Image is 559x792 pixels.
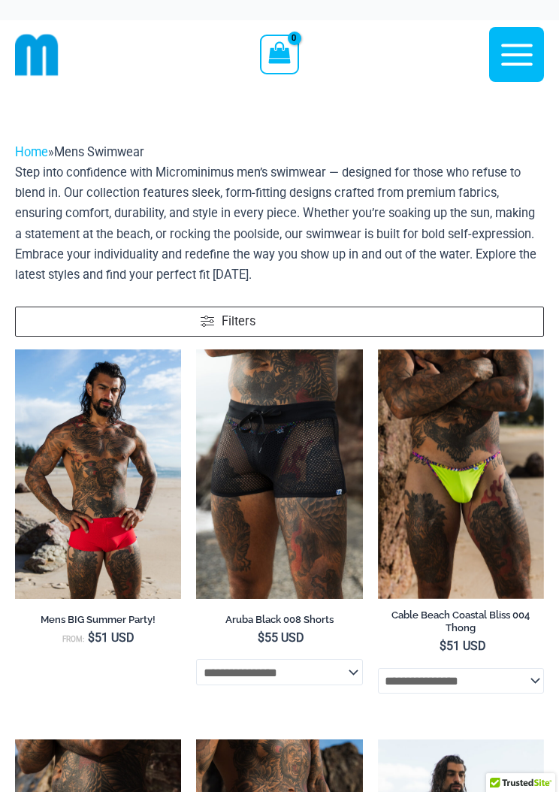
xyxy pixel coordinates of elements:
span: » [15,145,144,159]
img: Bondi Red Spot 007 Trunks 06 [15,349,181,599]
a: Aruba Black 008 Shorts [196,613,362,631]
bdi: 51 USD [88,630,134,645]
span: Mens Swimwear [54,145,144,159]
span: From: [62,635,84,643]
a: Cable Beach Coastal Bliss 004 Thong 04Cable Beach Coastal Bliss 004 Thong 05Cable Beach Coastal B... [378,349,544,599]
span: $ [258,630,264,645]
bdi: 55 USD [258,630,304,645]
h2: Cable Beach Coastal Bliss 004 Thong [378,609,544,634]
a: View Shopping Cart, empty [260,35,298,74]
a: Filters [15,307,544,337]
img: Cable Beach Coastal Bliss 004 Thong 04 [378,349,544,599]
span: $ [88,630,95,645]
a: Mens BIG Summer Party! [15,613,181,631]
h2: Mens BIG Summer Party! [15,613,181,626]
h2: Aruba Black 008 Shorts [196,613,362,626]
a: Home [15,145,48,159]
span: Filters [222,313,255,331]
img: Aruba Black 008 Shorts 01 [196,349,362,599]
bdi: 51 USD [440,639,486,653]
a: Bondi Red Spot 007 Trunks 06Bondi Red Spot 007 Trunks 11Bondi Red Spot 007 Trunks 11 [15,349,181,599]
a: Cable Beach Coastal Bliss 004 Thong [378,609,544,639]
p: Step into confidence with Microminimus men’s swimwear — designed for those who refuse to blend in... [15,162,544,285]
span: $ [440,639,446,653]
a: Aruba Black 008 Shorts 01Aruba Black 008 Shorts 02Aruba Black 008 Shorts 02 [196,349,362,599]
img: cropped mm emblem [15,33,59,77]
